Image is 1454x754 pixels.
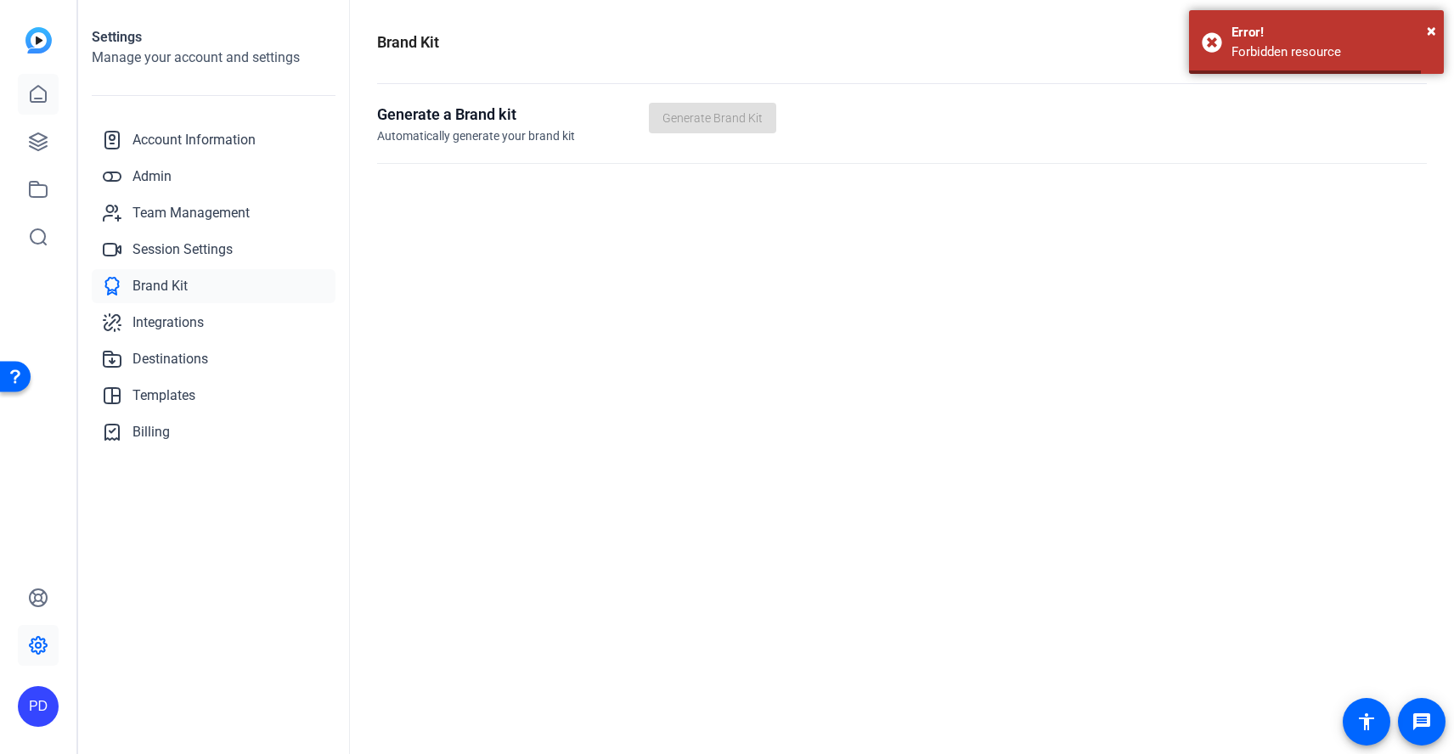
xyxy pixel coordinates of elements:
[132,422,170,442] span: Billing
[1427,18,1436,43] button: Close
[132,166,172,187] span: Admin
[1356,712,1377,732] mat-icon: accessibility
[92,306,335,340] a: Integrations
[1412,712,1432,732] mat-icon: message
[92,123,335,157] a: Account Information
[92,269,335,303] a: Brand Kit
[18,686,59,727] div: PD
[132,203,250,223] span: Team Management
[92,233,335,267] a: Session Settings
[132,130,256,150] span: Account Information
[1231,42,1431,62] div: Forbidden resource
[132,239,233,260] span: Session Settings
[132,276,188,296] span: Brand Kit
[377,103,649,127] h3: Generate a Brand kit
[377,129,575,143] span: Automatically generate your brand kit
[132,385,195,406] span: Templates
[1231,23,1431,42] div: Error!
[377,31,439,54] h1: Brand Kit
[92,415,335,449] a: Billing
[25,27,52,53] img: blue-gradient.svg
[92,160,335,194] a: Admin
[92,342,335,376] a: Destinations
[92,27,335,48] h1: Settings
[92,196,335,230] a: Team Management
[132,312,204,333] span: Integrations
[92,379,335,413] a: Templates
[1427,20,1436,41] span: ×
[132,349,208,369] span: Destinations
[92,48,335,68] h2: Manage your account and settings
